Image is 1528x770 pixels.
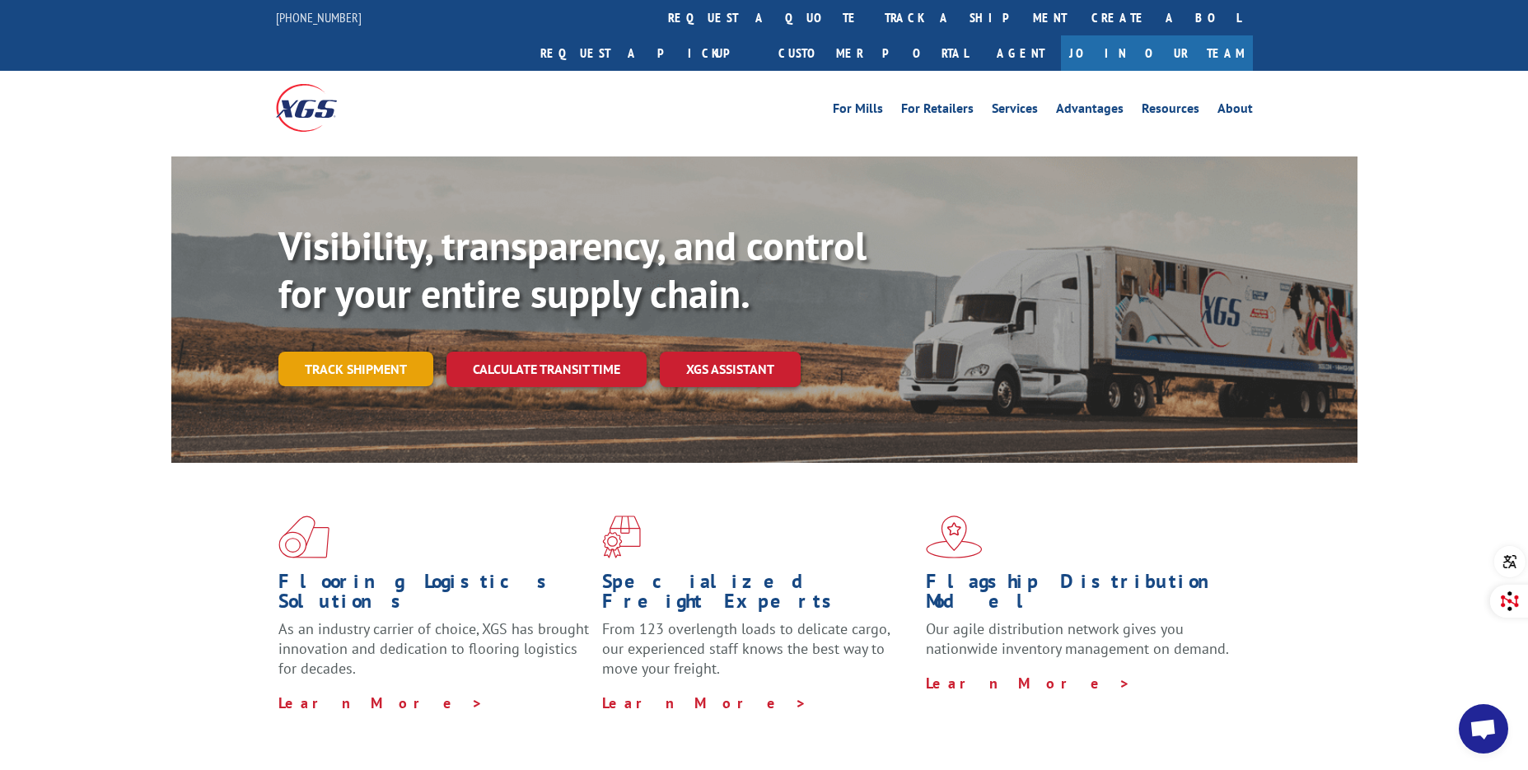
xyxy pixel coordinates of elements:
[980,35,1061,71] a: Agent
[926,619,1229,658] span: Our agile distribution network gives you nationwide inventory management on demand.
[1061,35,1253,71] a: Join Our Team
[602,516,641,558] img: xgs-icon-focused-on-flooring-red
[926,674,1131,693] a: Learn More >
[992,102,1038,120] a: Services
[901,102,974,120] a: For Retailers
[278,619,589,678] span: As an industry carrier of choice, XGS has brought innovation and dedication to flooring logistics...
[602,693,807,712] a: Learn More >
[278,693,484,712] a: Learn More >
[278,352,433,386] a: Track shipment
[278,220,867,319] b: Visibility, transparency, and control for your entire supply chain.
[1056,102,1124,120] a: Advantages
[278,516,329,558] img: xgs-icon-total-supply-chain-intelligence-red
[278,572,590,619] h1: Flooring Logistics Solutions
[528,35,766,71] a: Request a pickup
[660,352,801,387] a: XGS ASSISTANT
[926,516,983,558] img: xgs-icon-flagship-distribution-model-red
[602,619,914,693] p: From 123 overlength loads to delicate cargo, our experienced staff knows the best way to move you...
[602,572,914,619] h1: Specialized Freight Experts
[766,35,980,71] a: Customer Portal
[1459,704,1508,754] div: Open chat
[926,572,1237,619] h1: Flagship Distribution Model
[1217,102,1253,120] a: About
[1142,102,1199,120] a: Resources
[833,102,883,120] a: For Mills
[276,9,362,26] a: [PHONE_NUMBER]
[446,352,647,387] a: Calculate transit time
